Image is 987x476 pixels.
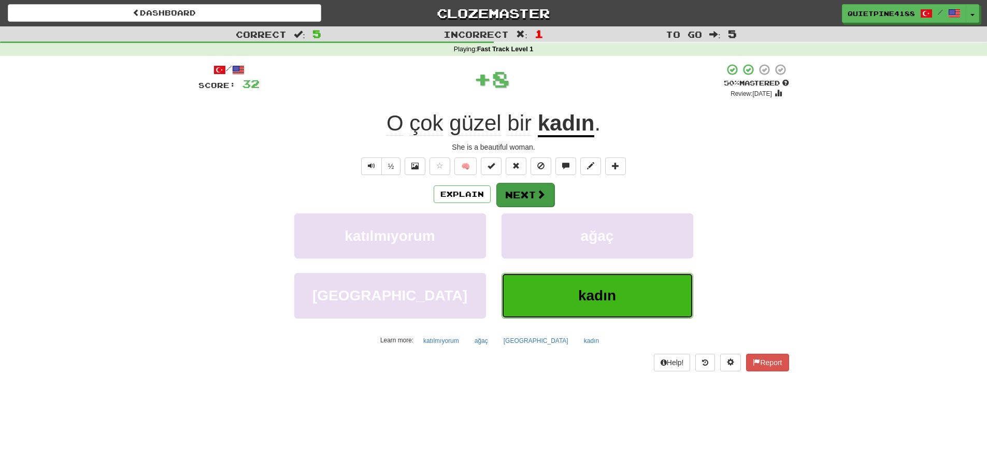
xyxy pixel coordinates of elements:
[580,157,601,175] button: Edit sentence (alt+d)
[502,213,693,258] button: ağaç
[477,46,534,53] strong: Fast Track Level 1
[198,81,236,90] span: Score:
[531,157,551,175] button: Ignore sentence (alt+i)
[535,27,543,40] span: 1
[242,77,260,90] span: 32
[695,354,715,371] button: Round history (alt+y)
[498,333,574,349] button: [GEOGRAPHIC_DATA]
[312,27,321,40] span: 5
[345,228,435,244] span: katılmıyorum
[8,4,321,22] a: Dashboard
[605,157,626,175] button: Add to collection (alt+a)
[938,8,943,16] span: /
[198,63,260,76] div: /
[474,63,492,94] span: +
[724,79,789,88] div: Mastered
[405,157,425,175] button: Show image (alt+x)
[555,157,576,175] button: Discuss sentence (alt+u)
[359,157,401,175] div: Text-to-speech controls
[294,30,305,39] span: :
[538,111,595,137] u: kadın
[381,157,401,175] button: ½
[728,27,737,40] span: 5
[506,157,526,175] button: Reset to 0% Mastered (alt+r)
[709,30,721,39] span: :
[444,29,509,39] span: Incorrect
[516,30,527,39] span: :
[387,111,404,136] span: O
[724,79,739,87] span: 50 %
[842,4,966,23] a: QuietPine4188 /
[481,157,502,175] button: Set this sentence to 100% Mastered (alt+m)
[507,111,532,136] span: bir
[434,185,491,203] button: Explain
[409,111,443,136] span: çok
[380,337,413,344] small: Learn more:
[430,157,450,175] button: Favorite sentence (alt+f)
[594,111,600,135] span: .
[236,29,287,39] span: Correct
[492,66,510,92] span: 8
[454,157,477,175] button: 🧠
[337,4,650,22] a: Clozemaster
[294,273,486,318] button: [GEOGRAPHIC_DATA]
[578,287,616,304] span: kadın
[449,111,501,136] span: güzel
[312,287,467,304] span: [GEOGRAPHIC_DATA]
[294,213,486,258] button: katılmıyorum
[502,273,693,318] button: kadın
[581,228,614,244] span: ağaç
[469,333,494,349] button: ağaç
[746,354,789,371] button: Report
[848,9,915,18] span: QuietPine4188
[361,157,382,175] button: Play sentence audio (ctl+space)
[666,29,702,39] span: To go
[198,142,789,152] div: She is a beautiful woman.
[654,354,691,371] button: Help!
[731,90,772,97] small: Review: [DATE]
[418,333,465,349] button: katılmıyorum
[578,333,605,349] button: kadın
[496,183,554,207] button: Next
